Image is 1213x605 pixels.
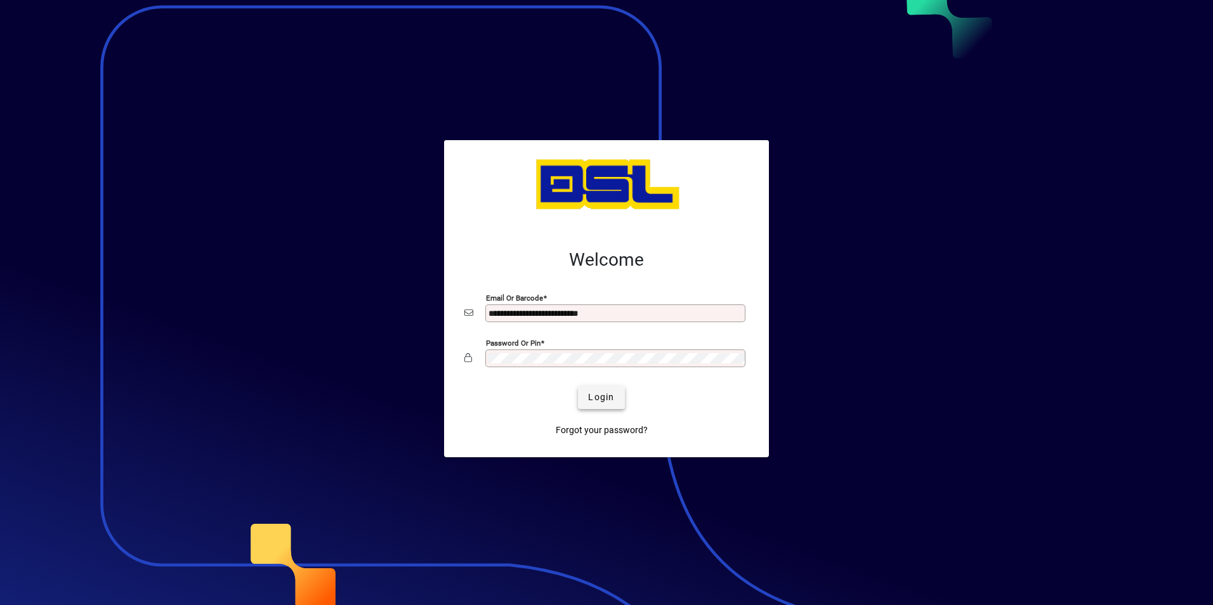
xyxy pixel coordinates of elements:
[486,338,541,347] mat-label: Password or Pin
[486,293,543,302] mat-label: Email or Barcode
[588,391,614,404] span: Login
[556,424,648,437] span: Forgot your password?
[551,419,653,442] a: Forgot your password?
[464,249,749,271] h2: Welcome
[578,386,624,409] button: Login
